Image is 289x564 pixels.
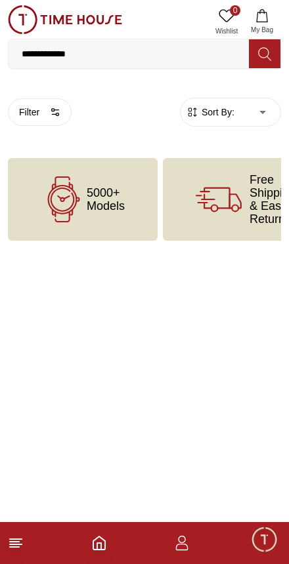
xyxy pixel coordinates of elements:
[87,186,125,212] span: 5000+ Models
[243,5,281,39] button: My Bag
[8,98,72,126] button: Filter
[230,5,240,16] span: 0
[250,525,279,554] div: Chat Widget
[210,5,243,39] a: 0Wishlist
[8,5,122,34] img: ...
[210,26,243,36] span: Wishlist
[186,106,234,119] button: Sort By:
[199,106,234,119] span: Sort By:
[91,535,107,551] a: Home
[246,25,278,35] span: My Bag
